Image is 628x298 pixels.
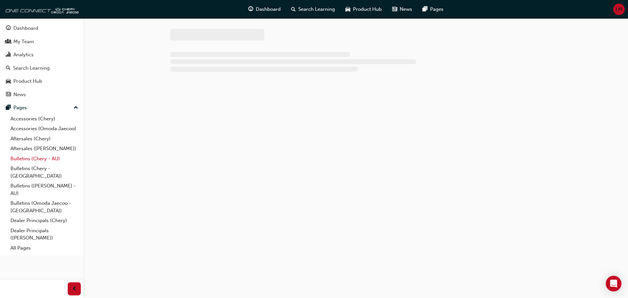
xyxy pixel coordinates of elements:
[8,243,81,253] a: All Pages
[72,285,77,293] span: prev-icon
[248,5,253,13] span: guage-icon
[256,6,281,13] span: Dashboard
[3,36,81,48] a: My Team
[353,6,382,13] span: Product Hub
[8,124,81,134] a: Accessories (Omoda Jaecoo)
[616,6,622,13] span: LM
[423,5,427,13] span: pages-icon
[13,104,27,112] div: Pages
[243,3,286,16] a: guage-iconDashboard
[6,26,11,31] span: guage-icon
[3,3,78,16] img: oneconnect
[3,22,81,34] a: Dashboard
[6,105,11,111] span: pages-icon
[417,3,449,16] a: pages-iconPages
[430,6,444,13] span: Pages
[8,164,81,181] a: Bulletins (Chery - [GEOGRAPHIC_DATA])
[8,181,81,198] a: Bulletins ([PERSON_NAME] - AU)
[6,52,11,58] span: chart-icon
[3,49,81,61] a: Analytics
[13,64,50,72] div: Search Learning
[13,25,38,32] div: Dashboard
[8,144,81,154] a: Aftersales ([PERSON_NAME])
[286,3,340,16] a: search-iconSearch Learning
[6,65,10,71] span: search-icon
[74,104,78,112] span: up-icon
[8,154,81,164] a: Bulletins (Chery - AU)
[613,4,625,15] button: LM
[387,3,417,16] a: news-iconNews
[8,134,81,144] a: Aftersales (Chery)
[3,89,81,101] a: News
[3,102,81,114] button: Pages
[6,92,11,98] span: news-icon
[13,51,34,59] div: Analytics
[8,226,81,243] a: Dealer Principals ([PERSON_NAME])
[3,21,81,102] button: DashboardMy TeamAnalyticsSearch LearningProduct HubNews
[8,114,81,124] a: Accessories (Chery)
[392,5,397,13] span: news-icon
[13,91,26,98] div: News
[6,39,11,45] span: people-icon
[3,62,81,74] a: Search Learning
[606,276,621,291] div: Open Intercom Messenger
[8,198,81,216] a: Bulletins (Omoda Jaecoo - [GEOGRAPHIC_DATA])
[3,75,81,87] a: Product Hub
[340,3,387,16] a: car-iconProduct Hub
[13,78,42,85] div: Product Hub
[345,5,350,13] span: car-icon
[6,79,11,84] span: car-icon
[8,216,81,226] a: Dealer Principals (Chery)
[298,6,335,13] span: Search Learning
[291,5,296,13] span: search-icon
[13,38,34,45] div: My Team
[400,6,412,13] span: News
